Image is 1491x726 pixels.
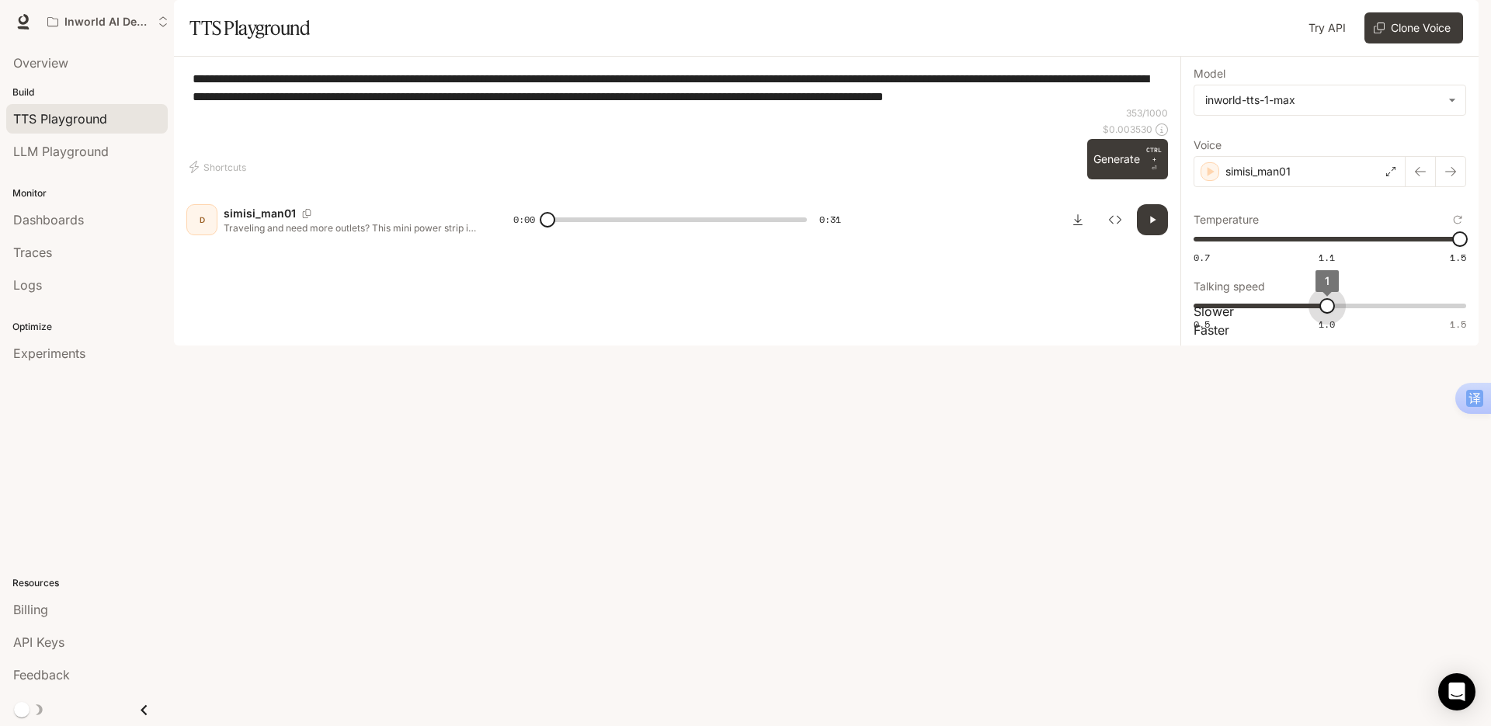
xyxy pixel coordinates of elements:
[1438,673,1475,710] div: Open Intercom Messenger
[1194,85,1465,115] div: inworld-tts-1-max
[1205,92,1441,108] div: inworld-tts-1-max
[1325,274,1329,287] span: 1
[64,16,151,29] p: Inworld AI Demos
[1087,139,1168,179] button: GenerateCTRL +⏎
[1062,204,1093,235] button: Download audio
[1450,251,1466,264] span: 1.5
[296,209,318,218] button: Copy Voice ID
[40,6,176,37] button: Open workspace menu
[1225,164,1291,179] p: simisi_man01
[1194,281,1265,292] p: Talking speed
[1146,145,1162,173] p: ⏎
[1194,302,1466,321] p: Slower
[1302,12,1352,43] a: Try API
[1194,321,1466,339] p: Faster
[1100,204,1131,235] button: Inspect
[1319,251,1335,264] span: 1.1
[189,12,310,43] h1: TTS Playground
[1146,145,1162,164] p: CTRL +
[186,155,252,179] button: Shortcuts
[1449,211,1466,228] button: Reset to default
[1194,251,1210,264] span: 0.7
[1194,214,1259,225] p: Temperature
[1364,12,1463,43] button: Clone Voice
[1194,140,1222,151] p: Voice
[189,207,214,232] div: D
[1194,68,1225,79] p: Model
[1103,123,1152,136] p: $ 0.003530
[1126,106,1168,120] p: 353 / 1000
